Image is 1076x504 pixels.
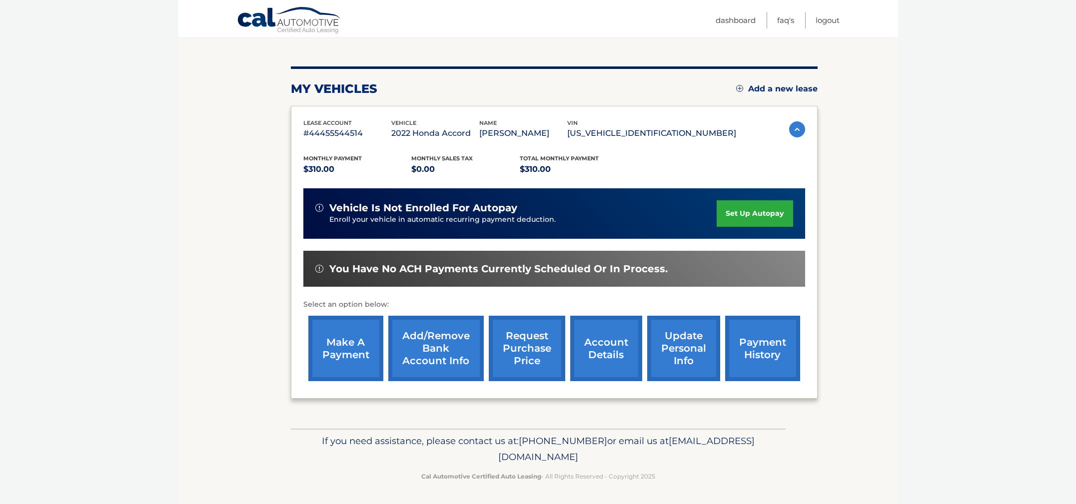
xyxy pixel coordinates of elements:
span: [EMAIL_ADDRESS][DOMAIN_NAME] [498,435,755,463]
img: alert-white.svg [315,265,323,273]
span: [PHONE_NUMBER] [519,435,607,447]
p: [US_VEHICLE_IDENTIFICATION_NUMBER] [567,126,736,140]
a: set up autopay [717,200,793,227]
p: If you need assistance, please contact us at: or email us at [297,433,779,465]
p: #44455544514 [303,126,391,140]
p: Enroll your vehicle in automatic recurring payment deduction. [329,214,717,225]
p: $0.00 [411,162,520,176]
img: accordion-active.svg [789,121,805,137]
h2: my vehicles [291,81,377,96]
a: Dashboard [716,12,756,28]
p: [PERSON_NAME] [479,126,567,140]
span: lease account [303,119,352,126]
a: request purchase price [489,316,565,381]
p: $310.00 [520,162,628,176]
span: Monthly Payment [303,155,362,162]
a: make a payment [308,316,383,381]
img: add.svg [736,85,743,92]
span: Total Monthly Payment [520,155,599,162]
a: Cal Automotive [237,6,342,35]
a: Add a new lease [736,84,818,94]
a: account details [570,316,642,381]
span: Monthly sales Tax [411,155,473,162]
a: update personal info [647,316,720,381]
span: vehicle is not enrolled for autopay [329,202,517,214]
a: FAQ's [777,12,794,28]
p: 2022 Honda Accord [391,126,479,140]
strong: Cal Automotive Certified Auto Leasing [421,473,541,480]
span: You have no ACH payments currently scheduled or in process. [329,263,668,275]
p: $310.00 [303,162,412,176]
p: Select an option below: [303,299,805,311]
span: vin [567,119,578,126]
a: payment history [725,316,800,381]
a: Logout [816,12,840,28]
span: vehicle [391,119,416,126]
a: Add/Remove bank account info [388,316,484,381]
img: alert-white.svg [315,204,323,212]
p: - All Rights Reserved - Copyright 2025 [297,471,779,482]
span: name [479,119,497,126]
